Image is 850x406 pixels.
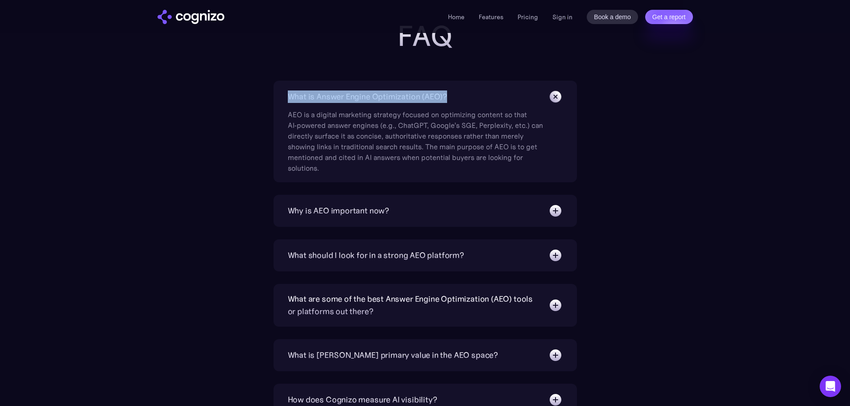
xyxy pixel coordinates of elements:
[104,53,144,59] div: キーワード流入
[247,20,604,52] h2: FAQ
[288,293,539,318] div: What are some of the best Answer Engine Optimization (AEO) tools or platforms out there?
[288,104,547,173] div: AEO is a digital marketing strategy focused on optimizing content so that AI‑powered answer engin...
[23,23,68,31] div: ドメイン: [URL]
[448,13,464,21] a: Home
[14,23,21,31] img: website_grey.svg
[645,10,693,24] a: Get a report
[25,14,44,21] div: v 4.0.25
[518,13,538,21] a: Pricing
[94,53,101,60] img: tab_keywords_by_traffic_grey.svg
[587,10,638,24] a: Book a demo
[288,205,390,217] div: Why is AEO important now?
[288,90,448,103] div: What is Answer Engine Optimization (AEO)?
[288,249,464,262] div: What should I look for in a strong AEO platform?
[552,12,572,22] a: Sign in
[288,394,437,406] div: How does Cognizo measure AI visibility?
[820,376,841,397] div: Open Intercom Messenger
[158,10,224,24] img: cognizo logo
[158,10,224,24] a: home
[288,349,498,361] div: What is [PERSON_NAME] primary value in the AEO space?
[40,53,75,59] div: ドメイン概要
[14,14,21,21] img: logo_orange.svg
[479,13,503,21] a: Features
[30,53,37,60] img: tab_domain_overview_orange.svg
